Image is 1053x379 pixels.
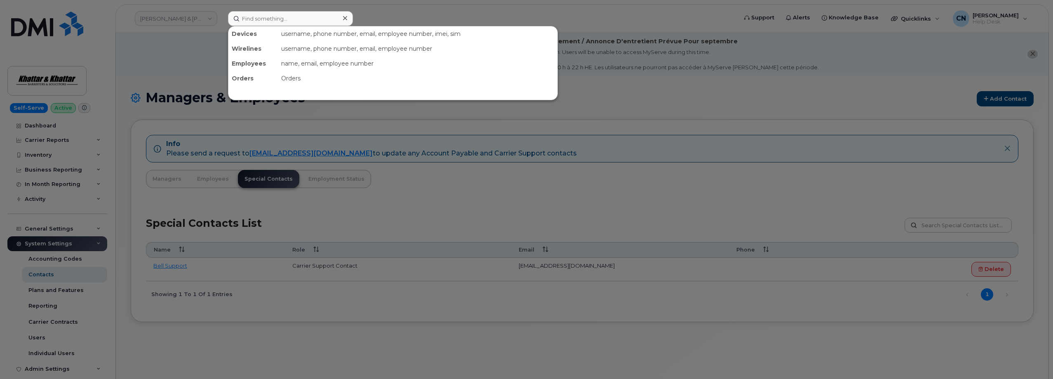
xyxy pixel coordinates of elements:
[278,56,557,71] div: name, email, employee number
[228,71,278,86] div: Orders
[278,26,557,41] div: username, phone number, email, employee number, imei, sim
[228,56,278,71] div: Employees
[278,41,557,56] div: username, phone number, email, employee number
[278,71,557,86] div: Orders
[228,41,278,56] div: Wirelines
[228,26,278,41] div: Devices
